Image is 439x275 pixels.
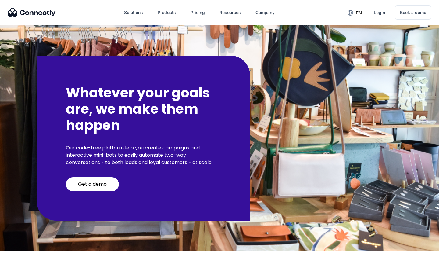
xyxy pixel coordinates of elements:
[220,8,241,17] div: Resources
[66,177,119,191] a: Get a demo
[12,264,37,273] ul: Language list
[369,5,390,20] a: Login
[191,8,205,17] div: Pricing
[78,181,107,187] div: Get a demo
[158,8,176,17] div: Products
[186,5,210,20] a: Pricing
[356,9,362,17] div: en
[395,5,431,20] a: Book a demo
[374,8,385,17] div: Login
[124,8,143,17] div: Solutions
[6,264,37,273] aside: Language selected: English
[66,85,221,133] h2: Whatever your goals are, we make them happen
[255,8,275,17] div: Company
[8,8,56,17] img: Connectly Logo
[66,144,221,166] p: Our code-free platform lets you create campaigns and interactive mini-bots to easily automate two...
